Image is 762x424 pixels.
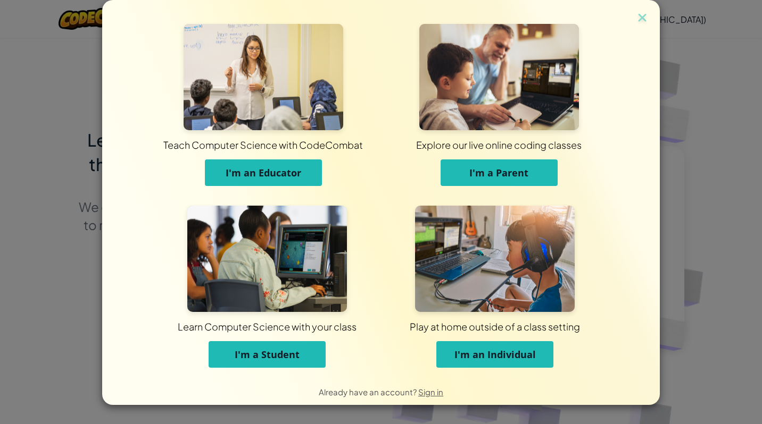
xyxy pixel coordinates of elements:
[184,24,343,130] img: For Educators
[469,166,528,179] span: I'm a Parent
[233,320,757,333] div: Play at home outside of a class setting
[419,24,579,130] img: For Parents
[436,341,553,368] button: I'm an Individual
[187,206,347,312] img: For Students
[454,348,536,361] span: I'm an Individual
[635,11,649,27] img: close icon
[209,341,326,368] button: I'm a Student
[205,159,322,186] button: I'm an Educator
[226,166,301,179] span: I'm an Educator
[319,387,418,397] span: Already have an account?
[418,387,443,397] a: Sign in
[235,348,300,361] span: I'm a Student
[415,206,575,312] img: For Individuals
[441,159,558,186] button: I'm a Parent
